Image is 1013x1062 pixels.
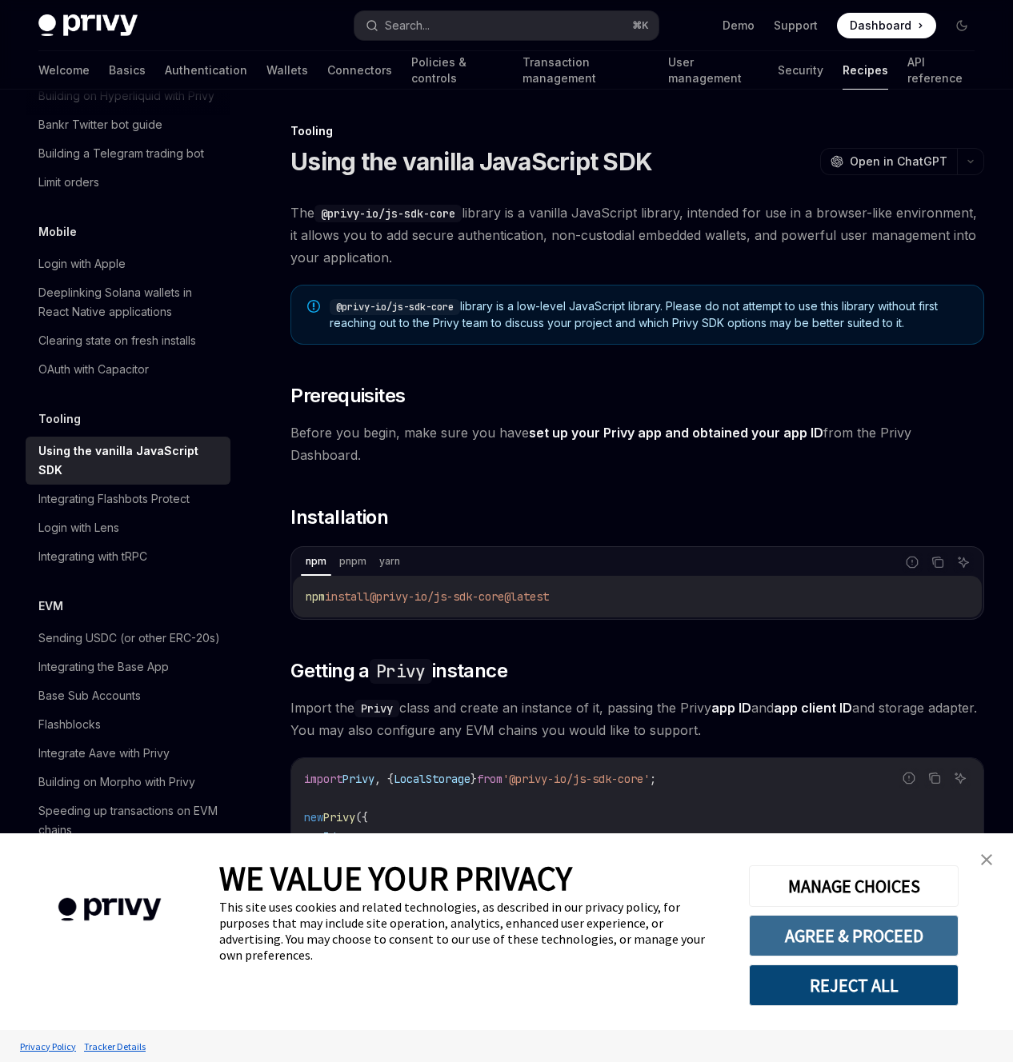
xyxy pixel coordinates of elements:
div: Integrating Flashbots Protect [38,489,190,509]
span: } [470,772,477,786]
a: Integrating with tRPC [26,542,230,571]
span: LocalStorage [394,772,470,786]
span: npm [306,589,325,604]
a: API reference [907,51,975,90]
div: Tooling [290,123,984,139]
button: MANAGE CHOICES [749,865,959,907]
div: Integrate Aave with Privy [38,744,170,763]
span: ; [650,772,656,786]
button: AGREE & PROCEED [749,915,959,956]
a: User management [668,51,759,90]
span: Import the class and create an instance of it, passing the Privy and and storage adapter. You may... [290,697,984,741]
a: Login with Apple [26,250,230,278]
a: Bankr Twitter bot guide [26,110,230,139]
div: Deeplinking Solana wallets in React Native applications [38,283,221,321]
a: Base Sub Accounts [26,681,230,710]
span: from [477,772,502,786]
code: @privy-io/js-sdk-core [314,205,462,222]
a: Sending USDC (or other ERC-20s) [26,624,230,653]
a: Dashboard [837,13,936,38]
span: WE VALUE YOUR PRIVACY [219,857,572,899]
img: dark logo [38,14,138,37]
a: Policies & controls [411,51,503,90]
span: Before you begin, make sure you have from the Privy Dashboard. [290,421,984,466]
span: Open in ChatGPT [850,154,947,170]
div: Sending USDC (or other ERC-20s) [38,629,220,648]
h5: EVM [38,597,63,616]
h5: Tooling [38,409,81,429]
span: The library is a vanilla JavaScript library, intended for use in a browser-like environment, it a... [290,202,984,269]
button: Ask AI [950,768,971,789]
h1: Using the vanilla JavaScript SDK [290,147,652,176]
span: library is a low-level JavaScript library. Please do not attempt to use this library without firs... [330,298,967,331]
a: Recipes [843,51,888,90]
span: install [325,589,370,604]
div: Integrating with tRPC [38,547,147,566]
a: Tracker Details [80,1032,150,1060]
a: Integrating Flashbots Protect [26,485,230,513]
div: Bankr Twitter bot guide [38,115,162,134]
div: Flashblocks [38,715,101,734]
h5: Mobile [38,222,77,242]
a: OAuth with Capacitor [26,355,230,384]
code: Privy [370,659,432,684]
div: Search... [385,16,430,35]
a: close banner [971,844,1003,876]
a: Integrating the Base App [26,653,230,681]
button: Report incorrect code [902,552,923,573]
a: Flashblocks [26,710,230,739]
div: npm [301,552,331,571]
a: Security [778,51,823,90]
a: Connectors [327,51,392,90]
a: Wallets [266,51,308,90]
div: Building a Telegram trading bot [38,144,204,163]
a: Support [774,18,818,34]
div: Using the vanilla JavaScript SDK [38,441,221,480]
img: close banner [981,854,992,865]
a: Deeplinking Solana wallets in React Native applications [26,278,230,326]
span: new [304,810,323,824]
button: Copy the contents from the code block [927,552,948,573]
div: Base Sub Accounts [38,686,141,705]
button: Ask AI [953,552,974,573]
a: Welcome [38,51,90,90]
a: Demo [723,18,755,34]
span: , { [374,772,394,786]
button: Toggle dark mode [949,13,975,38]
a: Building a Telegram trading bot [26,139,230,168]
span: appId [304,829,336,844]
button: Open in ChatGPT [820,148,957,175]
a: Basics [109,51,146,90]
span: , [336,829,342,844]
a: Privacy Policy [16,1032,80,1060]
span: @privy-io/js-sdk-core@latest [370,589,549,604]
span: Getting a instance [290,658,507,684]
div: Clearing state on fresh installs [38,331,196,350]
span: Installation [290,505,388,530]
span: '@privy-io/js-sdk-core' [502,772,650,786]
button: Copy the contents from the code block [924,768,945,789]
span: Dashboard [850,18,911,34]
div: Login with Lens [38,518,119,537]
a: Speeding up transactions on EVM chains [26,796,230,844]
span: Prerequisites [290,383,405,409]
div: yarn [374,552,405,571]
a: Login with Lens [26,513,230,542]
code: Privy [354,700,399,717]
a: Transaction management [523,51,650,90]
a: Authentication [165,51,247,90]
div: This site uses cookies and related technologies, as described in our privacy policy, for purposes... [219,899,725,963]
a: Using the vanilla JavaScript SDK [26,437,230,485]
svg: Note [307,300,320,313]
span: Privy [342,772,374,786]
div: Speeding up transactions on EVM chains [38,801,221,840]
a: Clearing state on fresh installs [26,326,230,355]
span: ({ [355,810,368,824]
span: import [304,772,342,786]
a: set up your Privy app and obtained your app ID [529,425,823,441]
a: Integrate Aave with Privy [26,739,230,768]
div: Building on Morpho with Privy [38,773,195,792]
div: OAuth with Capacitor [38,360,149,379]
span: Privy [323,810,355,824]
div: Integrating the Base App [38,657,169,677]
